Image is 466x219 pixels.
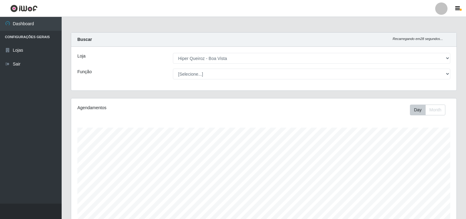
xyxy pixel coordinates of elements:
strong: Buscar [77,37,92,42]
div: First group [410,105,445,115]
button: Day [410,105,426,115]
div: Toolbar with button groups [410,105,450,115]
i: Recarregando em 28 segundos... [393,37,443,41]
button: Month [425,105,445,115]
label: Função [77,69,92,75]
label: Loja [77,53,85,59]
img: CoreUI Logo [10,5,38,12]
div: Agendamentos [77,105,227,111]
